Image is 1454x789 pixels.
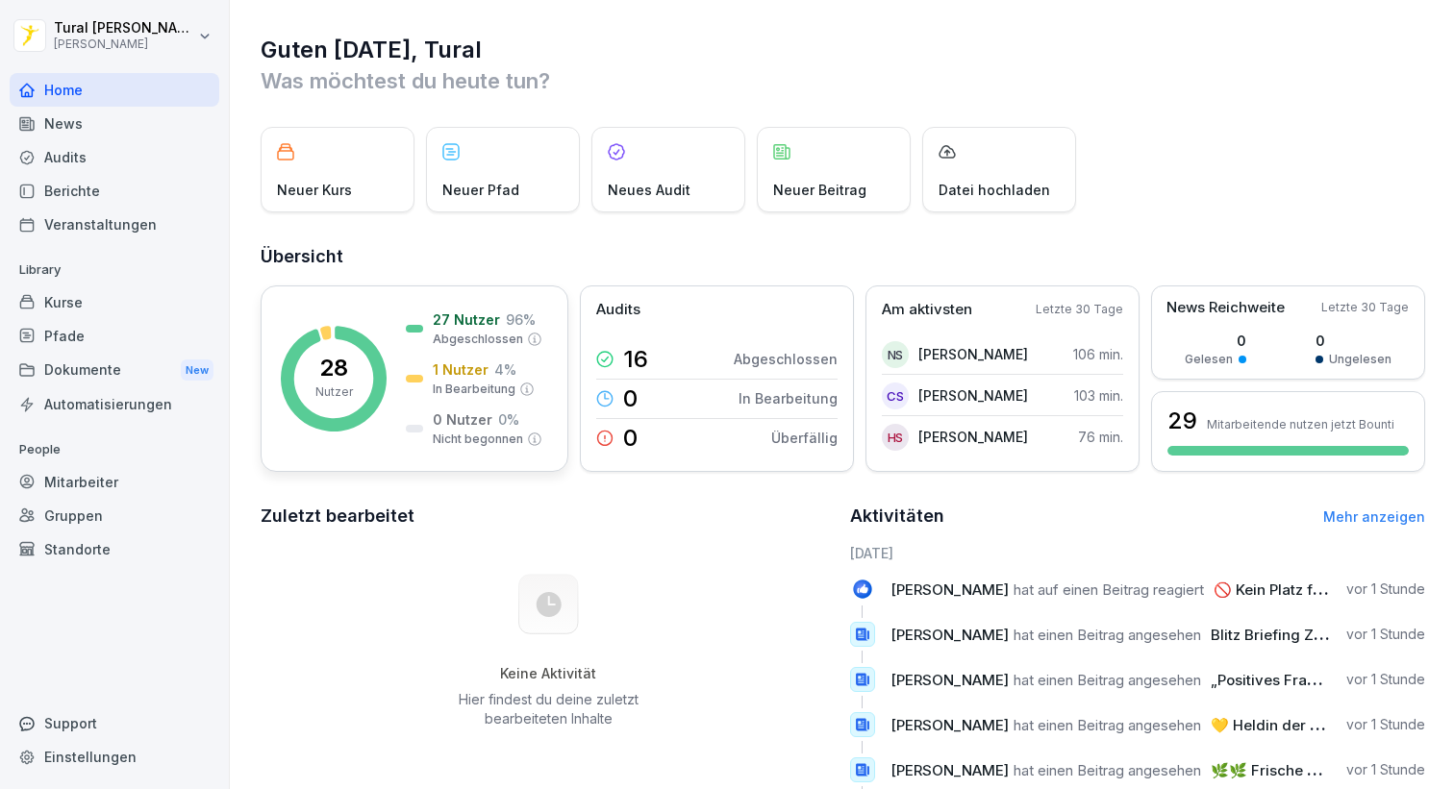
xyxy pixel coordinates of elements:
[10,353,219,388] a: DokumenteNew
[1014,761,1201,779] span: hat einen Beitrag angesehen
[918,385,1028,406] p: [PERSON_NAME]
[261,35,1425,65] h1: Guten [DATE], Tural
[451,690,645,728] p: Hier findest du deine zuletzt bearbeiteten Inhalte
[1185,331,1246,351] p: 0
[10,740,219,774] a: Einstellungen
[1014,580,1204,599] span: hat auf einen Beitrag reagiert
[1346,625,1425,644] p: vor 1 Stunde
[850,503,944,530] h2: Aktivitäten
[1346,670,1425,689] p: vor 1 Stunde
[506,309,536,330] p: 96 %
[771,428,838,448] p: Überfällig
[10,434,219,465] p: People
[623,348,648,371] p: 16
[1185,351,1233,368] p: Gelesen
[734,349,838,369] p: Abgeschlossen
[498,409,519,430] p: 0 %
[451,665,645,682] h5: Keine Aktivität
[261,243,1425,270] h2: Übersicht
[319,357,348,380] p: 28
[10,73,219,107] a: Home
[10,465,219,499] a: Mitarbeiter
[1346,715,1425,734] p: vor 1 Stunde
[1316,331,1391,351] p: 0
[10,208,219,241] a: Veranstaltungen
[433,359,489,380] p: 1 Nutzer
[1323,508,1425,525] a: Mehr anzeigen
[10,353,219,388] div: Dokumente
[10,706,219,740] div: Support
[10,285,219,319] a: Kurse
[596,299,640,321] p: Audits
[10,319,219,353] a: Pfade
[10,387,219,421] a: Automatisierungen
[623,387,638,410] p: 0
[1346,760,1425,779] p: vor 1 Stunde
[890,580,1009,599] span: [PERSON_NAME]
[890,626,1009,644] span: [PERSON_NAME]
[494,359,516,380] p: 4 %
[181,359,213,382] div: New
[1346,579,1425,599] p: vor 1 Stunde
[261,503,837,530] h2: Zuletzt bearbeitet
[433,381,515,398] p: In Bearbeitung
[1074,385,1123,406] p: 103 min.
[10,140,219,174] a: Audits
[1329,351,1391,368] p: Ungelesen
[433,409,492,430] p: 0 Nutzer
[1014,626,1201,644] span: hat einen Beitrag angesehen
[433,331,523,348] p: Abgeschlossen
[433,431,523,448] p: Nicht begonnen
[850,543,1426,563] h6: [DATE]
[54,20,194,37] p: Tural [PERSON_NAME]
[10,107,219,140] a: News
[10,174,219,208] a: Berichte
[918,427,1028,447] p: [PERSON_NAME]
[882,382,909,409] div: CS
[54,37,194,51] p: [PERSON_NAME]
[1207,417,1394,431] p: Mitarbeitende nutzen jetzt Bounti
[1166,297,1285,319] p: News Reichweite
[1321,299,1409,316] p: Letzte 30 Tage
[1073,344,1123,364] p: 106 min.
[739,388,838,408] p: In Bearbeitung
[10,532,219,566] a: Standorte
[1014,671,1201,689] span: hat einen Beitrag angesehen
[918,344,1028,364] p: [PERSON_NAME]
[882,341,909,368] div: NS
[315,383,353,401] p: Nutzer
[10,255,219,285] p: Library
[277,180,352,200] p: Neuer Kurs
[261,65,1425,96] p: Was möchtest du heute tun?
[433,309,500,330] p: 27 Nutzer
[623,427,638,450] p: 0
[1167,405,1197,437] h3: 29
[939,180,1050,200] p: Datei hochladen
[1078,427,1123,447] p: 76 min.
[882,299,972,321] p: Am aktivsten
[1014,716,1201,734] span: hat einen Beitrag angesehen
[890,716,1009,734] span: [PERSON_NAME]
[890,761,1009,779] span: [PERSON_NAME]
[442,180,519,200] p: Neuer Pfad
[882,424,909,451] div: HS
[10,499,219,532] a: Gruppen
[608,180,690,200] p: Neues Audit
[1036,301,1123,318] p: Letzte 30 Tage
[890,671,1009,689] span: [PERSON_NAME]
[773,180,866,200] p: Neuer Beitrag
